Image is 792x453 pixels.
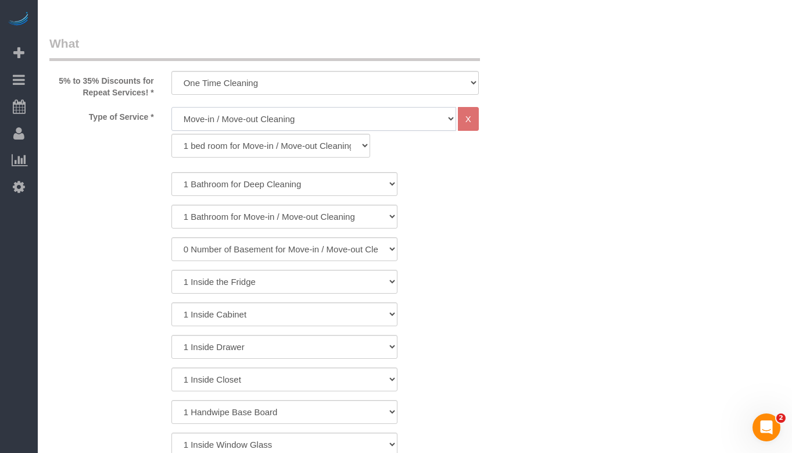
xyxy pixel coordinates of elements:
img: Automaid Logo [7,12,30,28]
span: 2 [776,413,786,423]
legend: What [49,35,480,61]
label: 5% to 35% Discounts for Repeat Services! * [41,71,163,98]
iframe: Intercom live chat [752,413,780,441]
label: Type of Service * [41,107,163,123]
